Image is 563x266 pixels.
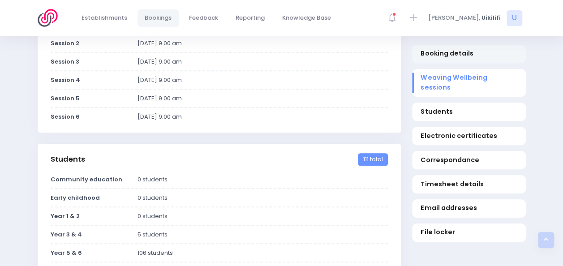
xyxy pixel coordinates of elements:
a: Knowledge Base [275,9,339,27]
span: Booking details [421,49,517,59]
span: File locker [421,228,517,237]
a: Establishments [74,9,135,27]
div: [DATE] 9.00 am [132,57,393,66]
div: 5 students [132,230,393,239]
span: Feedback [189,13,218,22]
span: Reporting [236,13,265,22]
strong: Community education [51,175,122,184]
strong: Early childhood [51,193,100,202]
a: Timesheet details [412,175,526,193]
div: 0 students [132,212,393,221]
span: [PERSON_NAME], [428,13,480,22]
a: Electronic certificates [412,127,526,145]
div: [DATE] 9.00 am [132,39,393,48]
a: Students [412,103,526,121]
span: Knowledge Base [282,13,331,22]
a: Email addresses [412,199,526,218]
h3: Students [51,155,85,164]
span: Weaving Wellbeing sessions [421,73,517,93]
div: 0 students [132,175,393,184]
div: [DATE] 9.00 am [132,76,393,85]
strong: Session 5 [51,94,80,103]
span: Uikilifi [481,13,501,22]
img: Logo [38,9,63,27]
span: Electronic certificates [421,131,517,141]
span: U [507,10,522,26]
div: [DATE] 9.00 am [132,112,393,121]
strong: Session 4 [51,76,80,84]
div: 106 students [132,249,393,257]
strong: Year 5 & 6 [51,249,82,257]
span: 111 total [358,153,387,166]
a: Correspondance [412,151,526,169]
span: Establishments [82,13,127,22]
span: Timesheet details [421,180,517,189]
span: Correspondance [421,155,517,165]
a: Bookings [138,9,179,27]
strong: Session 6 [51,112,80,121]
strong: Session 2 [51,39,79,47]
span: Students [421,107,517,116]
div: [DATE] 9.00 am [132,94,393,103]
a: Feedback [182,9,226,27]
strong: Year 3 & 4 [51,230,82,239]
strong: Year 1 & 2 [51,212,80,220]
span: Bookings [145,13,172,22]
a: Reporting [228,9,272,27]
div: 0 students [132,193,393,202]
a: File locker [412,223,526,242]
a: Booking details [412,45,526,63]
strong: Session 3 [51,57,79,66]
a: Weaving Wellbeing sessions [412,69,526,97]
span: Email addresses [421,204,517,213]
